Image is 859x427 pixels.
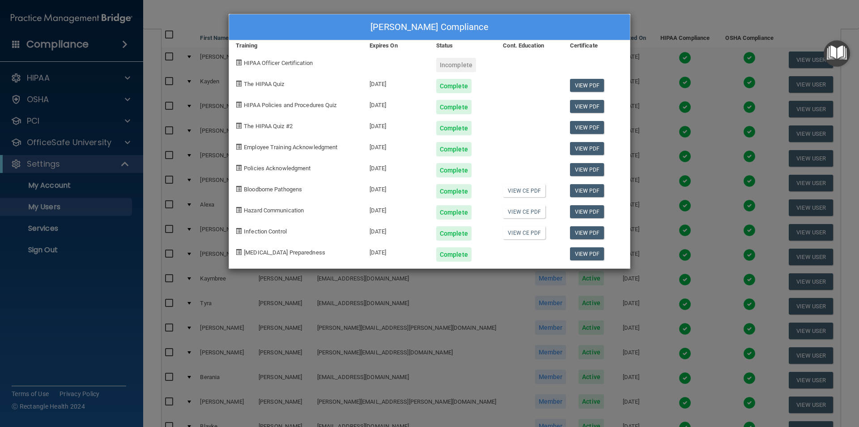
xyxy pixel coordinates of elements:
[244,123,293,129] span: The HIPAA Quiz #2
[570,247,604,260] a: View PDF
[244,81,284,87] span: The HIPAA Quiz
[244,144,337,151] span: Employee Training Acknowledgment
[436,226,472,241] div: Complete
[229,14,630,40] div: [PERSON_NAME] Compliance
[363,241,429,262] div: [DATE]
[436,205,472,220] div: Complete
[436,247,472,262] div: Complete
[503,226,545,239] a: View CE PDF
[429,40,496,51] div: Status
[244,228,287,235] span: Infection Control
[824,40,850,67] button: Open Resource Center
[244,207,304,214] span: Hazard Communication
[363,135,429,156] div: [DATE]
[363,198,429,220] div: [DATE]
[363,220,429,241] div: [DATE]
[436,142,472,156] div: Complete
[244,186,302,193] span: Bloodborne Pathogens
[363,156,429,177] div: [DATE]
[244,102,336,108] span: HIPAA Policies and Procedures Quiz
[570,205,604,218] a: View PDF
[570,79,604,92] a: View PDF
[436,100,472,114] div: Complete
[244,249,325,256] span: [MEDICAL_DATA] Preparedness
[363,72,429,93] div: [DATE]
[570,100,604,113] a: View PDF
[244,165,310,172] span: Policies Acknowledgment
[563,40,630,51] div: Certificate
[363,114,429,135] div: [DATE]
[570,142,604,155] a: View PDF
[436,184,472,198] div: Complete
[496,40,563,51] div: Cont. Education
[363,93,429,114] div: [DATE]
[570,184,604,197] a: View PDF
[570,226,604,239] a: View PDF
[436,58,476,72] div: Incomplete
[363,177,429,198] div: [DATE]
[363,40,429,51] div: Expires On
[436,79,472,93] div: Complete
[503,184,545,197] a: View CE PDF
[503,205,545,218] a: View CE PDF
[436,121,472,135] div: Complete
[244,60,313,66] span: HIPAA Officer Certification
[436,163,472,177] div: Complete
[229,40,363,51] div: Training
[570,163,604,176] a: View PDF
[570,121,604,134] a: View PDF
